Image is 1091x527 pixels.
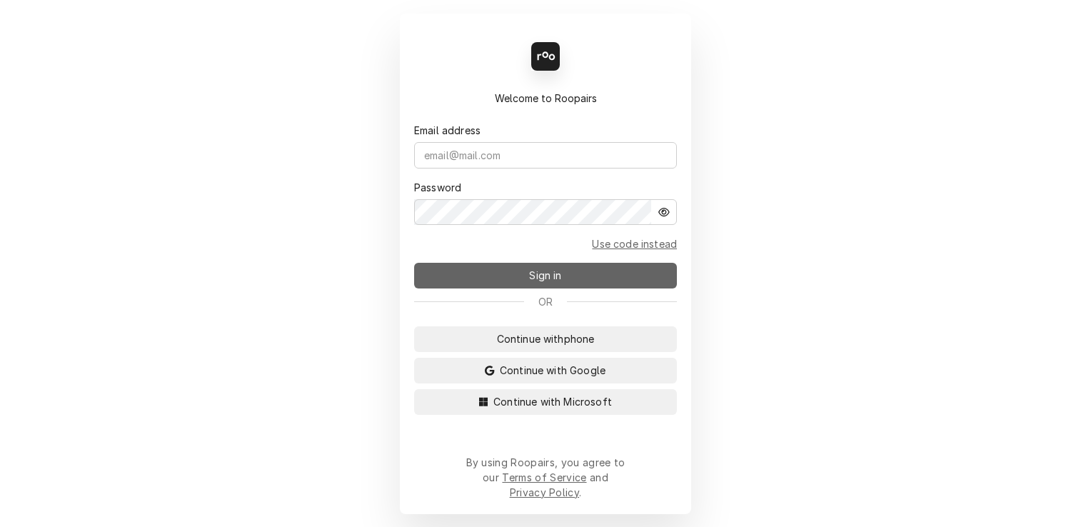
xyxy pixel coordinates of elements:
span: Continue with phone [494,331,598,346]
button: Sign in [414,263,677,288]
button: Continue withphone [414,326,677,352]
span: Continue with Microsoft [491,394,615,409]
a: Go to Email and code form [592,236,677,251]
div: Welcome to Roopairs [414,91,677,106]
input: email@mail.com [414,142,677,169]
div: Or [414,294,677,309]
button: Continue with Google [414,358,677,383]
label: Password [414,180,461,195]
a: Terms of Service [502,471,586,483]
span: Continue with Google [497,363,608,378]
label: Email address [414,123,481,138]
button: Continue with Microsoft [414,389,677,415]
a: Privacy Policy [510,486,579,498]
div: By using Roopairs, you agree to our and . [466,455,625,500]
span: Sign in [526,268,564,283]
